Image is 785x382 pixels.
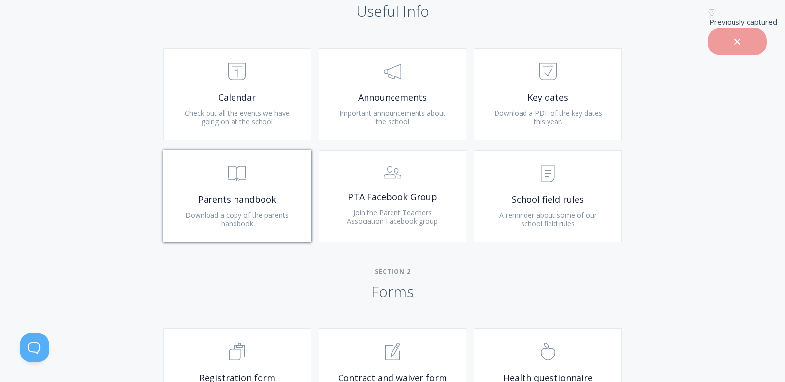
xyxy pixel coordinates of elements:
[20,333,49,362] iframe: Toggle Customer Support
[474,48,622,140] a: Key dates Download a PDF of the key dates this year.
[489,194,606,205] span: School field rules
[334,92,451,103] span: Announcements
[494,108,602,127] span: Download a PDF of the key dates this year.
[319,48,467,140] a: Announcements Important announcements about the school
[319,150,467,242] a: PTA Facebook Group Join the Parent Teachers Association Facebook group
[185,210,288,229] span: Download a copy of the parents handbook
[163,48,311,140] a: Calendar Check out all the events we have going on at the school
[340,108,445,127] span: Important announcements about the school
[163,150,311,242] a: Parents handbook Download a copy of the parents handbook
[347,208,438,226] span: Join the Parent Teachers Association Facebook group
[179,194,296,205] span: Parents handbook
[179,92,296,103] span: Calendar
[185,108,289,127] span: Check out all the events we have going on at the school
[499,210,597,229] span: A reminder about some of our school field rules
[334,191,451,203] span: PTA Facebook Group
[489,92,606,103] span: Key dates
[474,150,622,242] a: School field rules A reminder about some of our school field rules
